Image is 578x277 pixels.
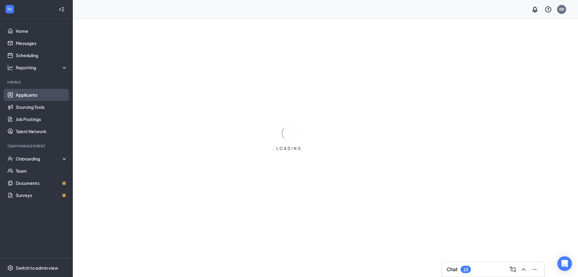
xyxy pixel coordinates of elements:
[16,189,68,201] a: SurveysCrown
[531,266,538,273] svg: Minimize
[7,265,13,271] svg: Settings
[559,7,564,12] div: BB
[7,80,66,85] div: Hiring
[7,156,13,162] svg: UserCheck
[16,165,68,177] a: Team
[509,266,516,273] svg: ComposeMessage
[16,177,68,189] a: DocumentsCrown
[16,25,68,37] a: Home
[7,144,66,149] div: Team Management
[519,265,529,274] button: ChevronUp
[16,265,58,271] div: Switch to admin view
[508,265,518,274] button: ComposeMessage
[545,6,552,13] svg: QuestionInfo
[16,64,68,71] div: Reporting
[16,49,68,61] a: Scheduling
[7,64,13,71] svg: Analysis
[520,266,527,273] svg: ChevronUp
[16,113,68,125] a: Job Postings
[16,37,68,49] a: Messages
[447,266,458,273] h3: Chat
[530,265,539,274] button: Minimize
[274,146,304,151] div: LOADING
[16,156,63,162] div: Onboarding
[16,101,68,113] a: Sourcing Tools
[59,6,65,12] svg: Collapse
[557,256,572,271] div: Open Intercom Messenger
[16,125,68,137] a: Talent Network
[531,6,539,13] svg: Notifications
[463,267,468,272] div: 15
[16,89,68,101] a: Applicants
[7,6,13,12] svg: WorkstreamLogo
